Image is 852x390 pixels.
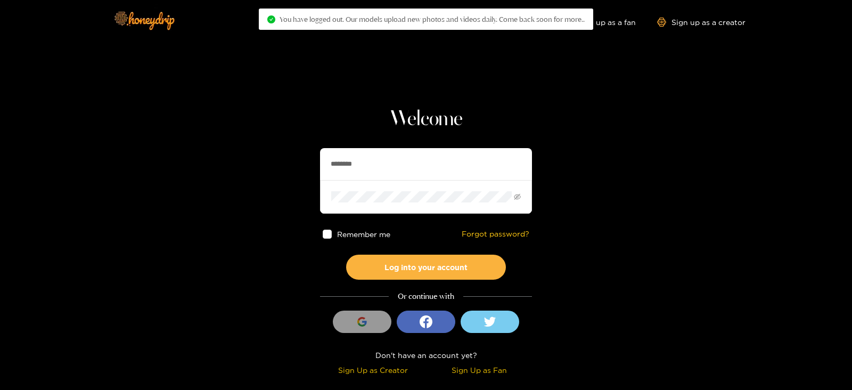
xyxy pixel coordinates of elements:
a: Sign up as a fan [563,18,636,27]
span: Remember me [337,230,390,238]
span: check-circle [267,15,275,23]
div: Sign Up as Fan [429,364,529,376]
h1: Welcome [320,107,532,132]
a: Sign up as a creator [657,18,745,27]
span: eye-invisible [514,193,521,200]
span: You have logged out. Our models upload new photos and videos daily. Come back soon for more.. [280,15,585,23]
a: Forgot password? [462,230,529,239]
button: Log into your account [346,255,506,280]
div: Sign Up as Creator [323,364,423,376]
div: Or continue with [320,290,532,303]
div: Don't have an account yet? [320,349,532,361]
